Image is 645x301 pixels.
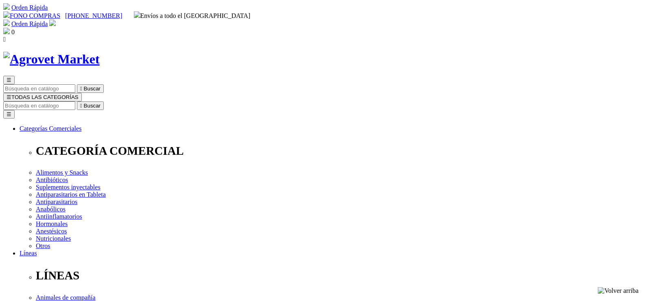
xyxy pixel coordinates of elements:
[77,84,104,93] button:  Buscar
[134,12,251,19] span: Envíos a todo el [GEOGRAPHIC_DATA]
[77,101,104,110] button:  Buscar
[7,94,11,100] span: ☰
[134,11,140,18] img: delivery-truck.svg
[3,101,75,110] input: Buscar
[36,191,106,198] a: Antiparasitarios en Tableta
[3,12,60,19] a: FONO COMPRAS
[36,169,88,176] a: Alimentos y Snacks
[84,86,101,92] span: Buscar
[11,29,15,35] span: 0
[3,3,10,10] img: shopping-cart.svg
[4,213,140,297] iframe: Brevo live chat
[3,28,10,34] img: shopping-bag.svg
[36,198,77,205] a: Antiparasitarios
[3,76,15,84] button: ☰
[80,86,82,92] i: 
[80,103,82,109] i: 
[3,20,10,26] img: shopping-cart.svg
[7,77,11,83] span: ☰
[3,52,100,67] img: Agrovet Market
[36,144,642,158] p: CATEGORÍA COMERCIAL
[49,20,56,27] a: Acceda a su cuenta de cliente
[3,84,75,93] input: Buscar
[598,287,638,294] img: Volver arriba
[65,12,122,19] a: [PHONE_NUMBER]
[3,110,15,119] button: ☰
[36,294,96,301] a: Animales de compañía
[36,206,66,213] a: Anabólicos
[84,103,101,109] span: Buscar
[11,4,48,11] a: Orden Rápida
[11,20,48,27] a: Orden Rápida
[36,176,68,183] a: Antibióticos
[36,269,642,282] p: LÍNEAS
[20,125,81,132] a: Categorías Comerciales
[3,36,6,43] i: 
[3,93,82,101] button: ☰TODAS LAS CATEGORÍAS
[36,184,101,191] a: Suplementos inyectables
[49,20,56,26] img: user.svg
[3,11,10,18] img: phone.svg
